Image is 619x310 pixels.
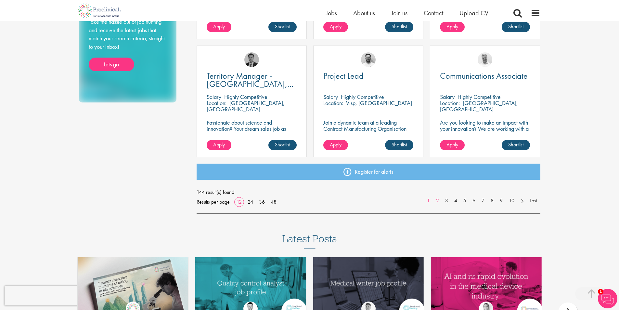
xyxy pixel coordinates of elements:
a: Apply [440,22,465,32]
a: 24 [245,198,255,205]
span: Project Lead [323,70,364,81]
a: Upload CV [459,9,488,17]
p: Highly Competitive [458,93,501,101]
iframe: reCAPTCHA [5,286,88,305]
img: Carl Gbolade [244,52,259,67]
a: 36 [257,198,267,205]
a: Join us [391,9,407,17]
a: Lets go [89,58,134,71]
span: Territory Manager - [GEOGRAPHIC_DATA], [GEOGRAPHIC_DATA] [207,70,293,98]
img: Chatbot [598,289,617,308]
p: Are you looking to make an impact with your innovation? We are working with a well-established ph... [440,119,530,156]
span: 1 [598,289,603,294]
span: Results per page [197,197,230,207]
span: Location: [323,99,343,107]
a: Shortlist [385,22,413,32]
a: About us [353,9,375,17]
p: Highly Competitive [224,93,267,101]
p: Passionate about science and innovation? Your dream sales job as Territory Manager awaits! [207,119,297,138]
a: Communications Associate [440,72,530,80]
p: Visp, [GEOGRAPHIC_DATA] [346,99,412,107]
a: 2 [433,197,442,205]
a: 5 [460,197,470,205]
a: Apply [323,140,348,150]
a: 4 [451,197,460,205]
a: Shortlist [385,140,413,150]
a: Apply [207,22,231,32]
a: 7 [478,197,488,205]
a: Register for alerts [197,164,540,180]
a: Shortlist [502,140,530,150]
a: Last [526,197,540,205]
span: Location: [440,99,460,107]
p: Highly Competitive [341,93,384,101]
img: Joshua Bye [478,52,492,67]
a: 8 [487,197,497,205]
span: 144 result(s) found [197,187,540,197]
a: Project Lead [323,72,413,80]
a: Shortlist [502,22,530,32]
a: 6 [469,197,479,205]
a: 9 [496,197,506,205]
span: Salary [440,93,455,101]
span: Apply [330,141,342,148]
span: Salary [323,93,338,101]
span: Apply [446,23,458,30]
p: Join a dynamic team at a leading Contract Manufacturing Organisation (CMO) and contribute to grou... [323,119,413,150]
span: Apply [213,23,225,30]
a: 1 [424,197,433,205]
span: Salary [207,93,221,101]
img: Emile De Beer [361,52,376,67]
a: Shortlist [268,22,297,32]
a: Apply [207,140,231,150]
span: Apply [213,141,225,148]
span: Communications Associate [440,70,528,81]
a: 3 [442,197,451,205]
a: Territory Manager - [GEOGRAPHIC_DATA], [GEOGRAPHIC_DATA] [207,72,297,88]
a: 10 [506,197,518,205]
span: Location: [207,99,226,107]
h3: Latest Posts [282,233,337,249]
span: Apply [330,23,342,30]
a: Contact [424,9,443,17]
div: Take the hassle out of job hunting and receive the latest jobs that match your search criteria, s... [89,18,167,71]
a: Jobs [326,9,337,17]
p: [GEOGRAPHIC_DATA], [GEOGRAPHIC_DATA] [207,99,285,113]
p: [GEOGRAPHIC_DATA], [GEOGRAPHIC_DATA] [440,99,518,113]
a: Apply [323,22,348,32]
a: 12 [234,198,244,205]
a: Shortlist [268,140,297,150]
a: 48 [268,198,279,205]
a: Apply [440,140,465,150]
span: Apply [446,141,458,148]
